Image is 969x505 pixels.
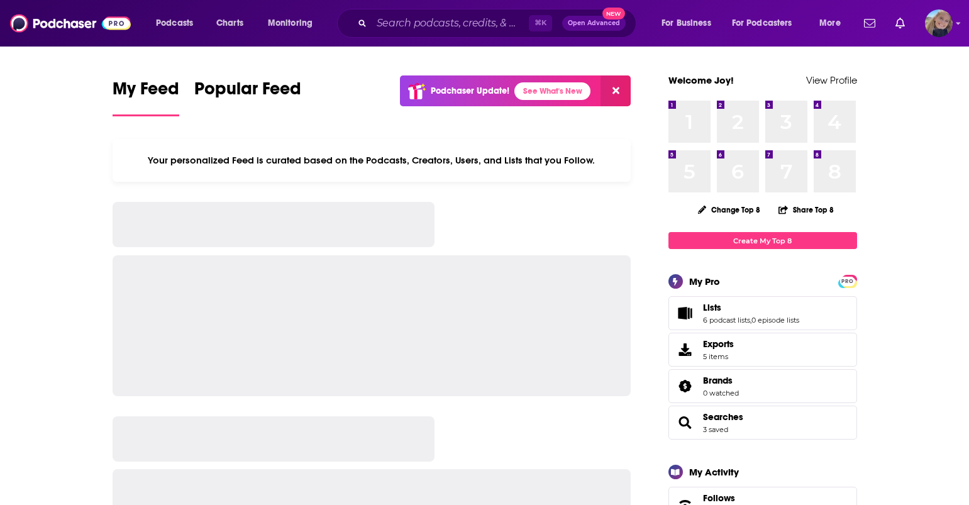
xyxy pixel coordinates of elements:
[529,15,552,31] span: ⌘ K
[840,276,855,286] a: PRO
[689,466,739,478] div: My Activity
[349,9,648,38] div: Search podcasts, credits, & more...
[859,13,880,34] a: Show notifications dropdown
[673,414,698,431] a: Searches
[602,8,625,19] span: New
[703,375,733,386] span: Brands
[703,411,743,423] a: Searches
[662,14,711,32] span: For Business
[690,202,768,218] button: Change Top 8
[668,369,857,403] span: Brands
[216,14,243,32] span: Charts
[113,139,631,182] div: Your personalized Feed is curated based on the Podcasts, Creators, Users, and Lists that you Follow.
[668,333,857,367] a: Exports
[703,425,728,434] a: 3 saved
[703,352,734,361] span: 5 items
[732,14,792,32] span: For Podcasters
[890,13,910,34] a: Show notifications dropdown
[372,13,529,33] input: Search podcasts, credits, & more...
[668,406,857,440] span: Searches
[653,13,727,33] button: open menu
[703,492,819,504] a: Follows
[703,302,721,313] span: Lists
[778,197,834,222] button: Share Top 8
[806,74,857,86] a: View Profile
[840,277,855,286] span: PRO
[668,232,857,249] a: Create My Top 8
[668,74,734,86] a: Welcome Joy!
[724,13,811,33] button: open menu
[703,492,735,504] span: Follows
[751,316,799,325] a: 0 episode lists
[703,338,734,350] span: Exports
[703,389,739,397] a: 0 watched
[431,86,509,96] p: Podchaser Update!
[673,377,698,395] a: Brands
[113,78,179,116] a: My Feed
[562,16,626,31] button: Open AdvancedNew
[147,13,209,33] button: open menu
[673,304,698,322] a: Lists
[156,14,193,32] span: Podcasts
[925,9,953,37] span: Logged in as jopsvig
[673,341,698,358] span: Exports
[811,13,856,33] button: open menu
[113,78,179,107] span: My Feed
[668,296,857,330] span: Lists
[194,78,301,116] a: Popular Feed
[703,375,739,386] a: Brands
[750,316,751,325] span: ,
[703,302,799,313] a: Lists
[703,316,750,325] a: 6 podcast lists
[259,13,329,33] button: open menu
[689,275,720,287] div: My Pro
[10,11,131,35] img: Podchaser - Follow, Share and Rate Podcasts
[925,9,953,37] img: User Profile
[208,13,251,33] a: Charts
[194,78,301,107] span: Popular Feed
[514,82,590,100] a: See What's New
[819,14,841,32] span: More
[925,9,953,37] button: Show profile menu
[268,14,313,32] span: Monitoring
[568,20,620,26] span: Open Advanced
